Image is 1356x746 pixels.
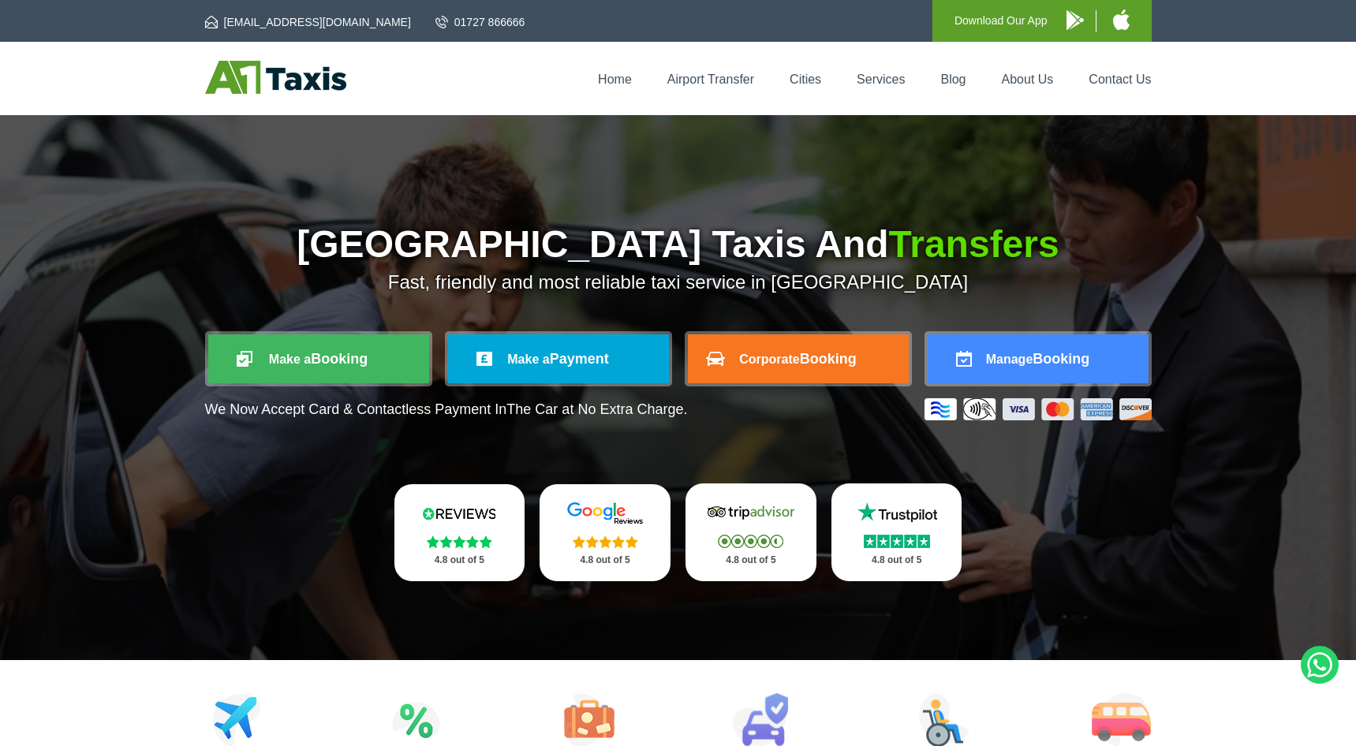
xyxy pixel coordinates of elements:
a: Trustpilot Stars 4.8 out of 5 [831,483,962,581]
img: Reviews.io [412,502,506,525]
span: Make a [269,352,311,366]
p: We Now Accept Card & Contactless Payment In [205,401,688,418]
a: About Us [1002,73,1054,86]
img: A1 Taxis Android App [1066,10,1084,30]
a: Services [857,73,905,86]
a: Blog [940,73,966,86]
a: Tripadvisor Stars 4.8 out of 5 [685,483,816,581]
a: CorporateBooking [688,334,909,383]
img: A1 Taxis St Albans LTD [205,61,346,94]
a: Google Stars 4.8 out of 5 [540,484,671,581]
span: Corporate [739,352,799,366]
span: The Car at No Extra Charge. [506,401,687,417]
a: Contact Us [1089,73,1151,86]
span: Manage [986,352,1033,366]
img: Stars [864,535,930,548]
a: Make aBooking [208,334,429,383]
img: Trustpilot [850,501,944,524]
a: [EMAIL_ADDRESS][DOMAIN_NAME] [205,14,411,30]
img: Stars [427,535,492,548]
p: 4.8 out of 5 [557,550,653,570]
p: 4.8 out of 5 [849,550,945,570]
a: Home [598,73,632,86]
a: Airport Transfer [667,73,754,86]
a: Reviews.io Stars 4.8 out of 5 [394,484,525,581]
p: Download Our App [954,11,1048,31]
a: Make aPayment [448,334,669,383]
img: Credit And Debit Cards [925,398,1152,420]
a: 01727 866666 [435,14,525,30]
a: Cities [790,73,821,86]
img: Stars [573,535,638,548]
img: A1 Taxis iPhone App [1113,9,1130,30]
p: 4.8 out of 5 [412,550,508,570]
span: Make a [507,352,549,366]
img: Tripadvisor [704,501,798,524]
img: Stars [718,535,783,548]
img: Google [558,502,652,525]
p: 4.8 out of 5 [703,550,799,570]
span: Transfers [889,223,1059,265]
p: Fast, friendly and most reliable taxi service in [GEOGRAPHIC_DATA] [205,271,1152,293]
a: ManageBooking [928,334,1149,383]
h1: [GEOGRAPHIC_DATA] Taxis And [205,226,1152,263]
